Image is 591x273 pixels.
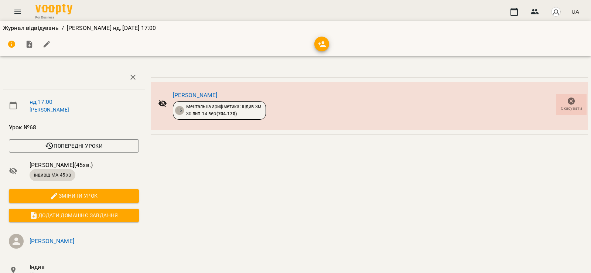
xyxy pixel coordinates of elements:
[571,8,579,16] span: UA
[175,106,184,115] div: 15
[30,107,69,113] a: [PERSON_NAME]
[30,161,139,170] span: [PERSON_NAME] ( 45 хв. )
[30,172,75,178] span: індивід МА 45 хв
[561,105,582,112] span: Скасувати
[15,211,133,220] span: Додати домашнє завдання
[30,263,139,272] span: Індив
[173,92,218,99] a: [PERSON_NAME]
[62,24,64,33] li: /
[9,123,139,132] span: Урок №68
[568,5,582,18] button: UA
[9,189,139,202] button: Змінити урок
[3,24,588,33] nav: breadcrumb
[556,94,587,115] button: Скасувати
[9,209,139,222] button: Додати домашнє завдання
[9,3,27,21] button: Menu
[15,141,133,150] span: Попередні уроки
[67,24,156,33] p: [PERSON_NAME] нд, [DATE] 17:00
[30,98,52,105] a: нд , 17:00
[30,238,74,245] a: [PERSON_NAME]
[35,15,72,20] span: For Business
[9,139,139,153] button: Попередні уроки
[3,24,59,31] a: Журнал відвідувань
[551,7,561,17] img: avatar_s.png
[186,103,261,117] div: Ментальна арифметика: Індив 3м 30 лип - 14 вер
[216,111,237,116] b: ( 704.17 $ )
[15,191,133,200] span: Змінити урок
[35,4,72,14] img: Voopty Logo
